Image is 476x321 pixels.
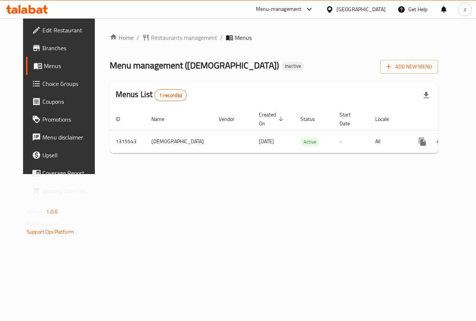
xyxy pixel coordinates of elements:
[300,115,325,123] span: Status
[42,79,97,88] span: Choice Groups
[26,182,103,200] a: Grocery Checklist
[337,5,386,13] div: [GEOGRAPHIC_DATA]
[110,33,134,42] a: Home
[256,5,302,14] div: Menu-management
[26,93,103,110] a: Coupons
[431,133,449,151] button: Change Status
[151,115,174,123] span: Name
[259,137,274,146] span: [DATE]
[386,62,432,71] span: Add New Menu
[116,115,130,123] span: ID
[155,92,186,99] span: 1 record(s)
[110,57,279,74] span: Menu management ( [DEMOGRAPHIC_DATA] )
[340,110,360,128] span: Start Date
[220,33,223,42] li: /
[26,57,103,75] a: Menus
[110,33,438,42] nav: breadcrumb
[235,33,252,42] span: Menus
[42,133,97,142] span: Menu disclaimer
[42,168,97,177] span: Coverage Report
[42,26,97,35] span: Edit Restaurant
[334,130,369,153] td: -
[136,33,139,42] li: /
[414,133,431,151] button: more
[151,33,217,42] span: Restaurants management
[417,86,435,104] div: Export file
[42,97,97,106] span: Coupons
[42,115,97,124] span: Promotions
[142,33,217,42] a: Restaurants management
[282,63,304,69] span: Inactive
[27,227,74,237] a: Support.OpsPlatform
[26,75,103,93] a: Choice Groups
[26,128,103,146] a: Menu disclaimer
[27,219,61,229] span: Get support on:
[26,110,103,128] a: Promotions
[26,146,103,164] a: Upsell
[116,89,187,101] h2: Menus List
[42,151,97,160] span: Upsell
[300,137,319,146] div: Active
[375,115,399,123] span: Locale
[26,39,103,57] a: Branches
[259,110,286,128] span: Created On
[42,44,97,52] span: Branches
[282,62,304,71] div: Inactive
[26,164,103,182] a: Coverage Report
[464,5,466,13] span: z
[369,130,408,153] td: All
[42,186,97,195] span: Grocery Checklist
[154,89,187,101] div: Total records count
[46,207,58,216] span: 1.0.0
[145,130,213,153] td: [DEMOGRAPHIC_DATA]
[300,138,319,146] span: Active
[110,130,145,153] td: 1315543
[26,21,103,39] a: Edit Restaurant
[27,207,45,216] span: Version:
[44,61,97,70] span: Menus
[380,60,438,74] button: Add New Menu
[219,115,244,123] span: Vendor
